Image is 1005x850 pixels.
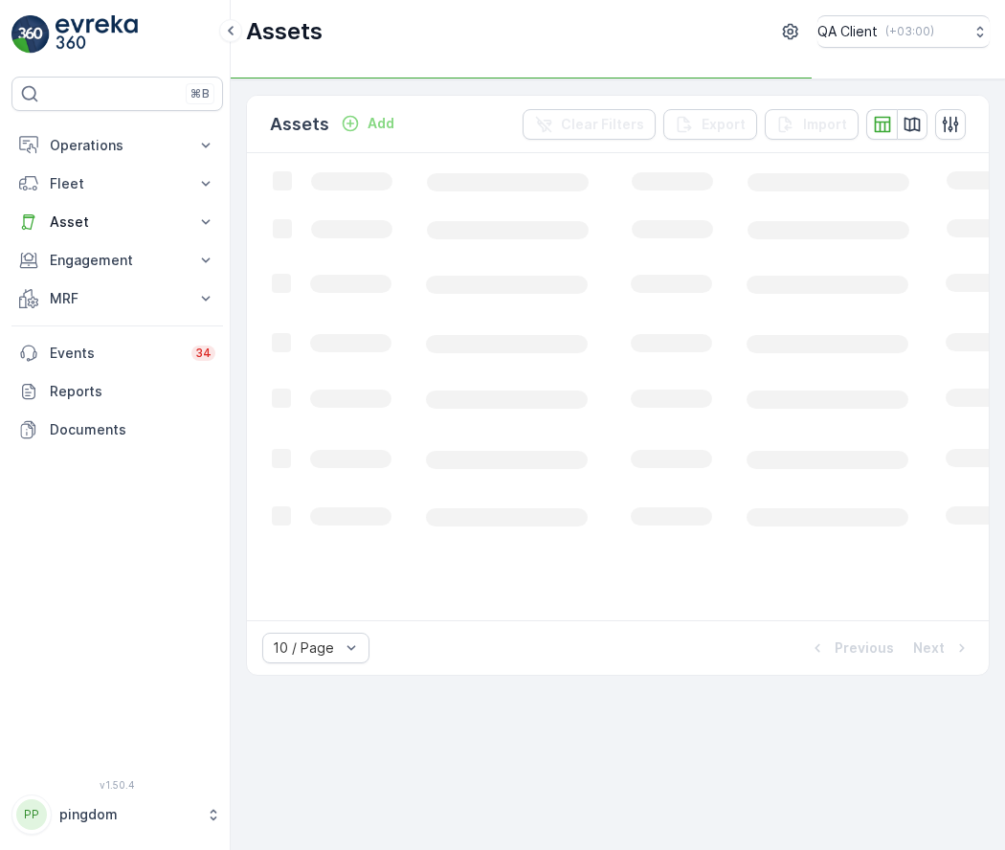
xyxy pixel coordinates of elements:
span: v 1.50.4 [11,779,223,791]
button: Previous [806,637,896,660]
p: Next [913,638,945,658]
p: ⌘B [190,86,210,101]
p: Operations [50,136,185,155]
a: Events34 [11,334,223,372]
p: Documents [50,420,215,439]
button: Import [765,109,859,140]
p: Fleet [50,174,185,193]
button: Operations [11,126,223,165]
p: MRF [50,289,185,308]
p: Assets [246,16,323,47]
button: Fleet [11,165,223,203]
button: Export [663,109,757,140]
button: PPpingdom [11,794,223,835]
p: Asset [50,212,185,232]
button: Asset [11,203,223,241]
button: MRF [11,280,223,318]
a: Documents [11,411,223,449]
button: Clear Filters [523,109,656,140]
button: QA Client(+03:00) [817,15,990,48]
button: Next [911,637,973,660]
div: PP [16,799,47,830]
p: Export [702,115,746,134]
p: QA Client [817,22,878,41]
p: Previous [835,638,894,658]
img: logo [11,15,50,54]
p: 34 [195,346,212,361]
p: Import [803,115,847,134]
p: ( +03:00 ) [885,24,934,39]
button: Add [333,112,402,135]
p: Engagement [50,251,185,270]
img: logo_light-DOdMpM7g.png [56,15,138,54]
p: Add [368,114,394,133]
p: Reports [50,382,215,401]
p: Clear Filters [561,115,644,134]
a: Reports [11,372,223,411]
button: Engagement [11,241,223,280]
p: Assets [270,111,329,138]
p: Events [50,344,180,363]
p: pingdom [59,805,196,824]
